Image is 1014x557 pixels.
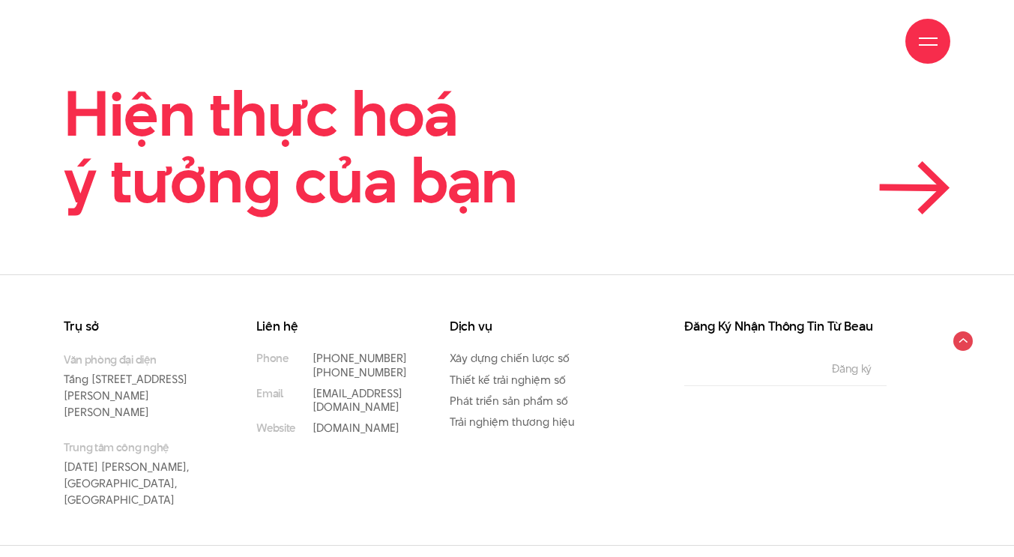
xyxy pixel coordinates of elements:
[313,420,399,436] a: [DOMAIN_NAME]
[256,320,404,333] h3: Liên hệ
[256,352,288,365] small: Phone
[684,320,887,333] h3: Đăng Ký Nhận Thông Tin Từ Beau
[64,439,211,455] small: Trung tâm công nghệ
[450,393,568,409] a: Phát triển sản phẩm số
[450,372,566,388] a: Thiết kế trải nghiệm số
[450,350,570,366] a: Xây dựng chiến lược số
[64,352,211,420] p: Tầng [STREET_ADDRESS][PERSON_NAME][PERSON_NAME]
[64,439,211,508] p: [DATE] [PERSON_NAME], [GEOGRAPHIC_DATA], [GEOGRAPHIC_DATA]
[256,387,283,400] small: Email
[64,352,211,367] small: Văn phòng đại diện
[313,385,402,415] a: [EMAIL_ADDRESS][DOMAIN_NAME]
[827,363,876,375] input: Đăng ký
[64,320,211,333] h3: Trụ sở
[64,70,518,225] a: Hiện thực hoáý tưởng của bạn
[313,364,407,380] a: [PHONE_NUMBER]
[450,414,575,430] a: Trải nghiệm thương hiệu
[256,421,295,435] small: Website
[313,350,407,366] a: [PHONE_NUMBER]
[450,320,597,333] h3: Dịch vụ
